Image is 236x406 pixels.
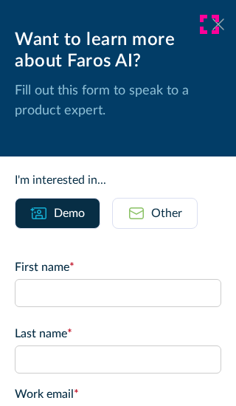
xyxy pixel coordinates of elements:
label: Work email [15,385,221,403]
label: First name [15,258,221,276]
div: Demo [54,204,85,222]
div: Want to learn more about Faros AI? [15,30,221,72]
div: I'm interested in... [15,171,221,189]
p: Fill out this form to speak to a product expert. [15,81,221,121]
label: Last name [15,325,221,343]
div: Other [151,204,182,222]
